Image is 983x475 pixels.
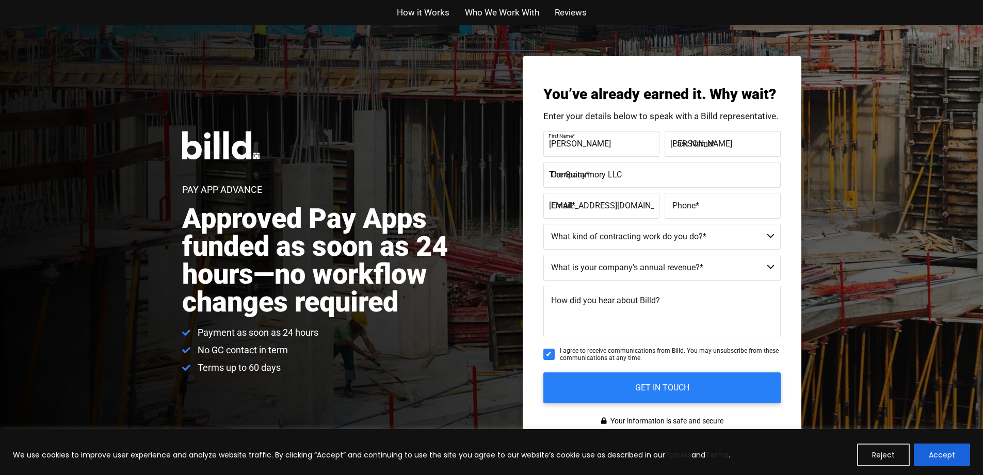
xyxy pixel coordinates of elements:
[551,296,660,305] span: How did you hear about Billd?
[182,185,262,194] h1: Pay App Advance
[182,205,503,316] h2: Approved Pay Apps funded as soon as 24 hours—no workflow changes required
[555,5,587,20] a: Reviews
[672,138,712,148] span: Last Name
[543,372,781,403] input: GET IN TOUCH
[543,112,781,121] p: Enter your details below to speak with a Billd representative.
[543,349,555,360] input: I agree to receive communications from Billd. You may unsubscribe from these communications at an...
[195,326,318,339] span: Payment as soon as 24 hours
[195,362,281,374] span: Terms up to 60 days
[549,133,573,138] span: First Name
[551,200,572,210] span: Email
[665,450,691,460] a: Policies
[13,449,730,461] p: We use cookies to improve user experience and analyze website traffic. By clicking “Accept” and c...
[543,87,781,102] h3: You’ve already earned it. Why wait?
[608,414,723,429] span: Your information is safe and secure
[551,169,586,179] span: Company
[195,344,288,356] span: No GC contact in term
[560,347,781,362] span: I agree to receive communications from Billd. You may unsubscribe from these communications at an...
[465,5,539,20] a: Who We Work With
[857,444,910,466] button: Reject
[914,444,970,466] button: Accept
[672,200,696,210] span: Phone
[705,450,729,460] a: Terms
[397,5,449,20] a: How it Works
